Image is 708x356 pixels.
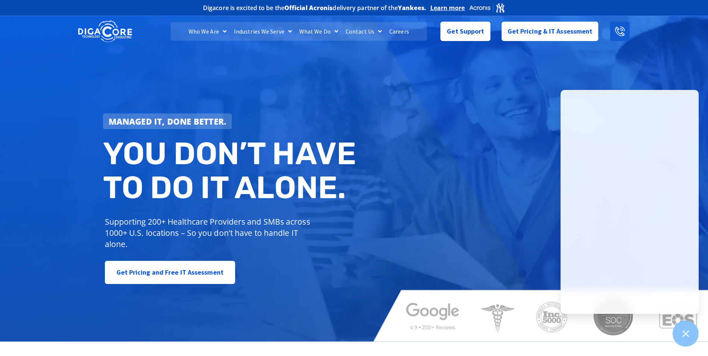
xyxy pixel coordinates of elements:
[502,22,599,41] a: Get Pricing & IT Assessment
[296,22,342,41] a: What We Do
[109,116,227,127] strong: Managed IT, done better.
[430,4,465,12] a: Learn more
[78,20,132,43] img: DigaCore Technology Consulting
[561,90,699,314] iframe: Chatgenie Messenger
[203,5,427,11] h2: Digacore is excited to be the delivery partner of the
[440,22,490,41] a: Get Support
[116,265,224,280] span: Get Pricing and Free IT Assessment
[342,22,386,41] a: Contact Us
[447,24,484,39] span: Get Support
[386,22,413,41] a: Careers
[398,4,427,12] b: Yankees.
[103,137,360,205] h2: You don’t have to do IT alone.
[508,24,593,39] span: Get Pricing & IT Assessment
[284,4,333,12] b: Official Acronis
[171,22,427,41] nav: Menu
[185,22,230,41] a: Who We Are
[105,216,314,250] p: Supporting 200+ Healthcare Providers and SMBs across 1000+ U.S. locations – So you don’t have to ...
[230,22,296,41] a: Industries We Serve
[105,261,235,284] a: Get Pricing and Free IT Assessment
[103,113,232,129] a: Managed IT, done better.
[469,2,505,13] img: Acronis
